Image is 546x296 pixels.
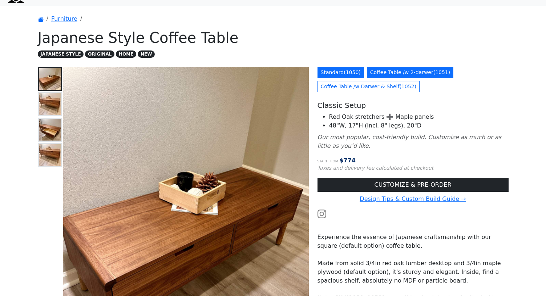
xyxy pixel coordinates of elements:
span: NEW [138,50,155,58]
a: Furniture [51,15,77,22]
span: $ 774 [339,157,356,164]
nav: breadcrumb [38,15,509,23]
a: Watch the build video or pictures on Instagram [318,210,326,217]
a: Standard(1050) [318,67,364,78]
a: Coffee Table /w Darwer & Shelf(1052) [318,81,420,92]
a: Coffee Table /w 2-darwer(1051) [367,67,454,78]
span: HOME [116,50,136,58]
a: Design Tips & Custom Build Guide → [360,195,466,202]
h5: Classic Setup [318,101,509,110]
p: Made from solid 3/4in red oak lumber desktop and 3/4in maple plywood (default option), it's sturd... [318,259,509,285]
small: Start from [318,159,338,163]
img: Japanese Style Coffee Table /w 2-drawer - Drawer Open [39,119,61,141]
img: Japanese Style Coffee Table /w 2-drawer - Front [39,68,61,90]
small: Taxes and delivery fee calculated at checkout [318,165,434,171]
span: JAPANESE STYLE [38,50,84,58]
a: CUSTOMIZE & PRE-ORDER [318,178,509,192]
img: Japanese Style Coffee Table /w 2-drawer - Beautiful Drawer Faces [39,144,61,166]
i: Our most popular, cost-friendly build. Customize as much or as little as you’d like. [318,134,502,149]
span: ORIGINAL [85,50,114,58]
img: Japanese Style Coffee Table /w 2-drawer - Landscape [39,93,61,115]
li: Red Oak stretchers ➕ Maple panels [329,113,509,121]
li: 48"W, 17"H (incl. 8" legs), 20"D [329,121,509,130]
p: Experience the essence of Japanese craftsmanship with our square (default option) coffee table. [318,233,509,250]
h1: Japanese Style Coffee Table [38,29,509,46]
